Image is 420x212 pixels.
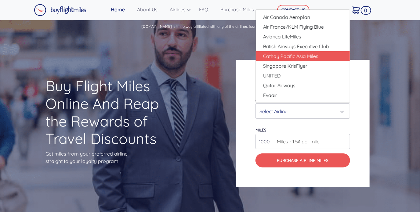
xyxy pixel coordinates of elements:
[263,52,318,60] span: Cathay Pacific Asia Miles
[255,128,266,132] label: miles
[45,150,184,165] p: Get miles from your preferred airline straight to your loyalty program
[263,62,307,70] span: Singapore KrisFlyer
[353,6,360,14] img: Cart
[34,4,86,16] img: Buy Flight Miles Logo
[263,43,329,50] span: British Airways Executive Club
[259,106,342,117] div: Select Airline
[218,3,264,16] a: Purchase Miles
[135,3,167,16] a: About Us
[167,3,197,16] a: Airlines
[350,3,369,16] a: 0
[263,33,301,40] span: Avianca LifeMiles
[255,103,350,119] button: Select Airline
[361,6,371,15] span: 0
[45,77,184,147] h1: Buy Flight Miles Online And Reap the Rewards of Travel Discounts
[263,92,277,99] span: Evaair
[277,5,310,15] button: CONTACT US
[263,13,310,21] span: Air Canada Aeroplan
[263,23,324,31] span: Air France/KLM Flying Blue
[34,2,86,18] a: Buy Flight Miles Logo
[263,72,281,79] span: UNITED
[197,3,218,16] a: FAQ
[255,153,350,167] button: Purchase Airline Miles
[108,3,135,16] a: Home
[274,138,320,145] span: Miles - 1.5¢ per mile
[263,82,295,89] span: Qatar Airways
